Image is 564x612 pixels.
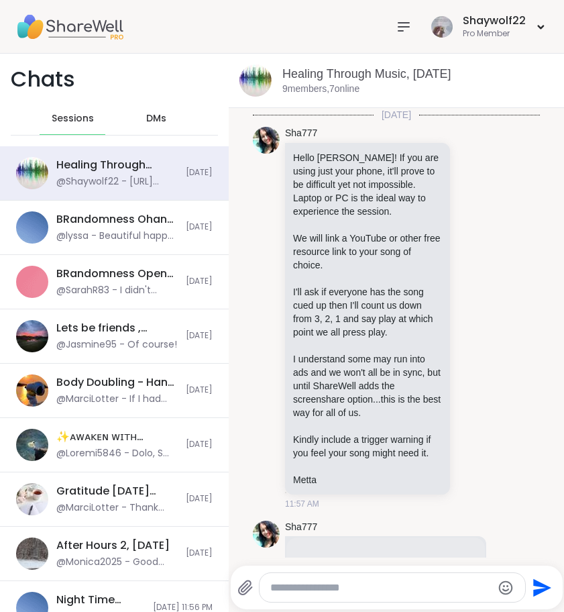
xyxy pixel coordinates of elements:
[56,375,178,390] div: Body Doubling - Hang Out, [DATE]
[374,108,419,121] span: [DATE]
[186,221,213,233] span: [DATE]
[16,374,48,407] img: Body Doubling - Hang Out, Sep 05
[186,548,213,559] span: [DATE]
[56,338,177,352] div: @Jasmine95 - Of course!
[56,447,178,460] div: @Loremi5846 - Dolo, S amet cons adipis elit seddo e tem incidid utlabo etdo magnaal enimadm. V qu...
[16,320,48,352] img: Lets be friends , Sep 05
[285,127,317,140] a: Sha777
[186,493,213,505] span: [DATE]
[56,229,178,243] div: @lyssa - Beautiful happy birthday to your daughter
[52,112,94,125] span: Sessions
[16,266,48,298] img: BRandomness Open Forum For 'Em, Sep 05
[239,64,272,97] img: Healing Through Music, Sep 05
[56,429,178,444] div: ✨ᴀᴡᴀᴋᴇɴ ᴡɪᴛʜ ʙᴇᴀᴜᴛɪғᴜʟ sᴏᴜʟs✨, [DATE]
[285,521,317,534] a: Sha777
[186,167,213,178] span: [DATE]
[56,501,178,515] div: @MarciLotter - Thank you [PERSON_NAME]!
[11,64,75,95] h1: Chats
[186,439,213,450] span: [DATE]
[253,127,280,154] img: https://sharewell-space-live.sfo3.digitaloceanspaces.com/user-generated/2b4fa20f-2a21-4975-8c80-8...
[56,266,178,281] div: BRandomness Open Forum For 'Em, [DATE]
[56,158,178,172] div: Healing Through Music, [DATE]
[253,521,280,548] img: https://sharewell-space-live.sfo3.digitaloceanspaces.com/user-generated/2b4fa20f-2a21-4975-8c80-8...
[463,28,526,40] div: Pro Member
[16,483,48,515] img: Gratitude Friday Journaling and Self Care , Sep 05
[186,330,213,342] span: [DATE]
[146,112,166,125] span: DMs
[293,151,442,218] p: Hello [PERSON_NAME]! If you are using just your phone, it'll prove to be difficult yet not imposs...
[56,538,170,553] div: After Hours 2, [DATE]
[293,232,442,272] p: We will link a YouTube or other free resource link to your song of choice.
[526,572,556,603] button: Send
[16,538,48,570] img: After Hours 2, Sep 05
[56,484,178,499] div: Gratitude [DATE] Journaling and Self Care , [DATE]
[285,498,319,510] span: 11:57 AM
[16,429,48,461] img: ✨ᴀᴡᴀᴋᴇɴ ᴡɪᴛʜ ʙᴇᴀᴜᴛɪғᴜʟ sᴏᴜʟs✨, Sep 05
[282,67,451,81] a: Healing Through Music, [DATE]
[16,3,123,50] img: ShareWell Nav Logo
[293,473,442,487] p: Metta
[186,385,213,396] span: [DATE]
[186,276,213,287] span: [DATE]
[56,393,178,406] div: @MarciLotter - If I had seen such horrible autocorrects I would have fixed them. I think all knew...
[56,284,178,297] div: @SarahR83 - I didn't realize how quickly groups filled up... Lesson learned! Lol
[293,352,442,419] p: I understand some may run into ads and we won't all be in sync, but until ShareWell adds the scre...
[16,211,48,244] img: BRandomness Ohana Check-in & Body Doubling, Sep 05
[56,593,145,607] div: Night Time Reflection and/or Body Doubling, [DATE]
[270,581,492,595] textarea: Type your message
[56,175,178,189] div: @Shaywolf22 - [URL][DOMAIN_NAME]
[293,285,442,339] p: I'll ask if everyone has the song cued up then I'll count us down from 3, 2, 1 and say play at wh...
[431,16,453,38] img: Shaywolf22
[56,321,178,336] div: Lets be friends , [DATE]
[463,13,526,28] div: Shaywolf22
[282,83,359,96] p: 9 members, 7 online
[16,157,48,189] img: Healing Through Music, Sep 05
[498,580,514,596] button: Emoji picker
[56,212,178,227] div: BRandomness Ohana Check-in & Body Doubling, [DATE]
[293,433,442,460] p: Kindly include a trigger warning if you feel your song might need it.
[56,556,178,569] div: @Monica2025 - Good night [PERSON_NAME]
